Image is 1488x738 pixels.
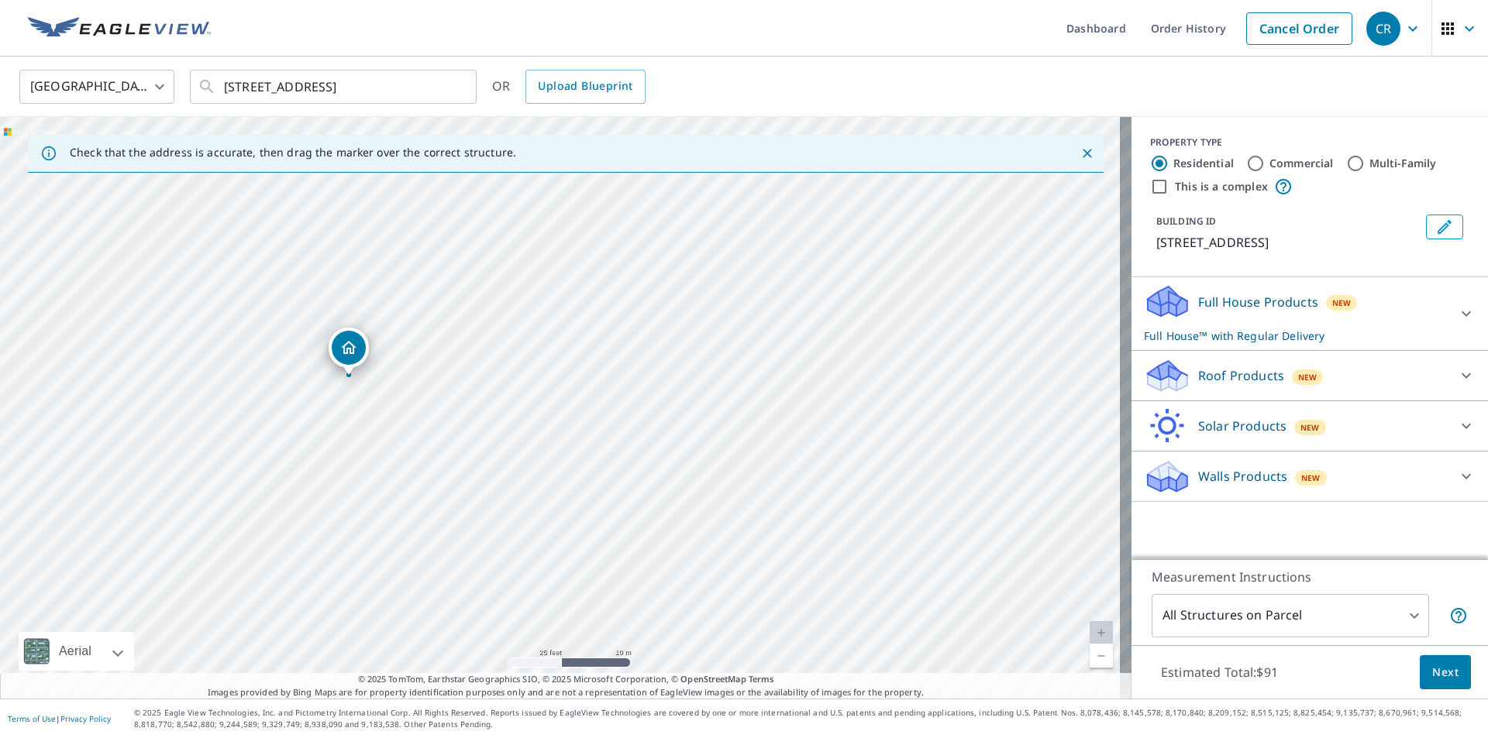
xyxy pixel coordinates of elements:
span: © 2025 TomTom, Earthstar Geographics SIO, © 2025 Microsoft Corporation, © [358,673,774,686]
p: Walls Products [1198,467,1287,486]
a: Upload Blueprint [525,70,645,104]
div: Aerial [19,632,134,671]
span: Upload Blueprint [538,77,632,96]
p: Full House™ with Regular Delivery [1144,328,1448,344]
span: New [1301,472,1321,484]
a: Terms of Use [8,713,56,724]
p: Full House Products [1198,293,1318,311]
div: CR [1366,12,1400,46]
div: Full House ProductsNewFull House™ with Regular Delivery [1144,283,1476,344]
span: Your report will include each building or structure inside the parcel boundary. In some cases, du... [1449,606,1468,625]
div: OR [492,70,646,104]
div: Solar ProductsNew [1144,407,1476,445]
p: Roof Products [1198,366,1284,385]
div: [GEOGRAPHIC_DATA] [19,65,174,108]
p: Measurement Instructions [1152,568,1468,586]
label: Residential [1173,156,1234,171]
a: Current Level 20, Zoom In Disabled [1090,621,1113,644]
div: All Structures on Parcel [1152,594,1429,637]
div: Walls ProductsNew [1144,458,1476,495]
div: Roof ProductsNew [1144,357,1476,394]
a: Cancel Order [1246,12,1352,45]
p: | [8,714,111,723]
label: This is a complex [1175,179,1268,194]
div: Aerial [54,632,96,671]
button: Close [1077,143,1097,163]
img: EV Logo [28,17,211,40]
span: New [1300,421,1320,434]
button: Edit building 1 [1426,215,1463,239]
div: PROPERTY TYPE [1150,136,1469,149]
span: New [1298,371,1317,383]
label: Multi-Family [1369,156,1437,171]
p: [STREET_ADDRESS] [1156,233,1420,252]
a: Privacy Policy [60,713,111,724]
p: Estimated Total: $91 [1149,655,1290,689]
a: OpenStreetMap [680,673,746,685]
p: BUILDING ID [1156,215,1216,228]
label: Commercial [1269,156,1334,171]
input: Search by address or latitude-longitude [224,65,445,108]
a: Terms [749,673,774,685]
p: Solar Products [1198,417,1286,435]
p: © 2025 Eagle View Technologies, Inc. and Pictometry International Corp. All Rights Reserved. Repo... [134,707,1480,730]
a: Current Level 20, Zoom Out [1090,644,1113,668]
span: Next [1432,663,1459,682]
p: Check that the address is accurate, then drag the marker over the correct structure. [70,146,516,160]
span: New [1332,297,1352,309]
button: Next [1420,655,1471,690]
